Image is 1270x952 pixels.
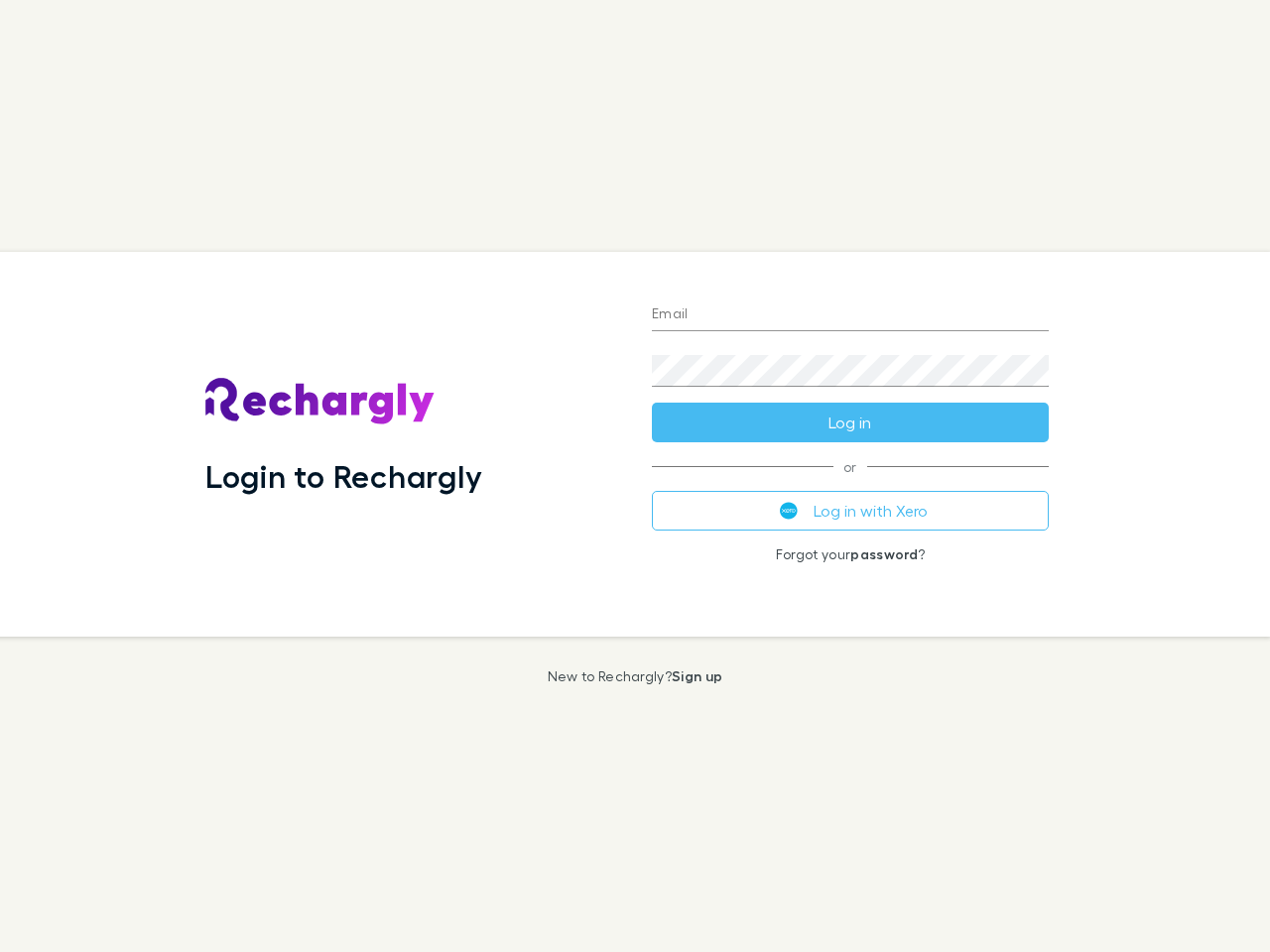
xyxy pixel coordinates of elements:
button: Log in [652,403,1049,442]
img: Rechargly's Logo [205,378,436,425]
p: New to Rechargly? [548,668,723,684]
img: Xero's logo [780,502,798,520]
p: Forgot your ? [652,546,1049,562]
span: or [652,466,1049,467]
button: Log in with Xero [652,491,1049,531]
h1: Login to Rechargly [205,457,482,495]
a: Sign up [672,667,722,684]
a: password [850,545,918,562]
